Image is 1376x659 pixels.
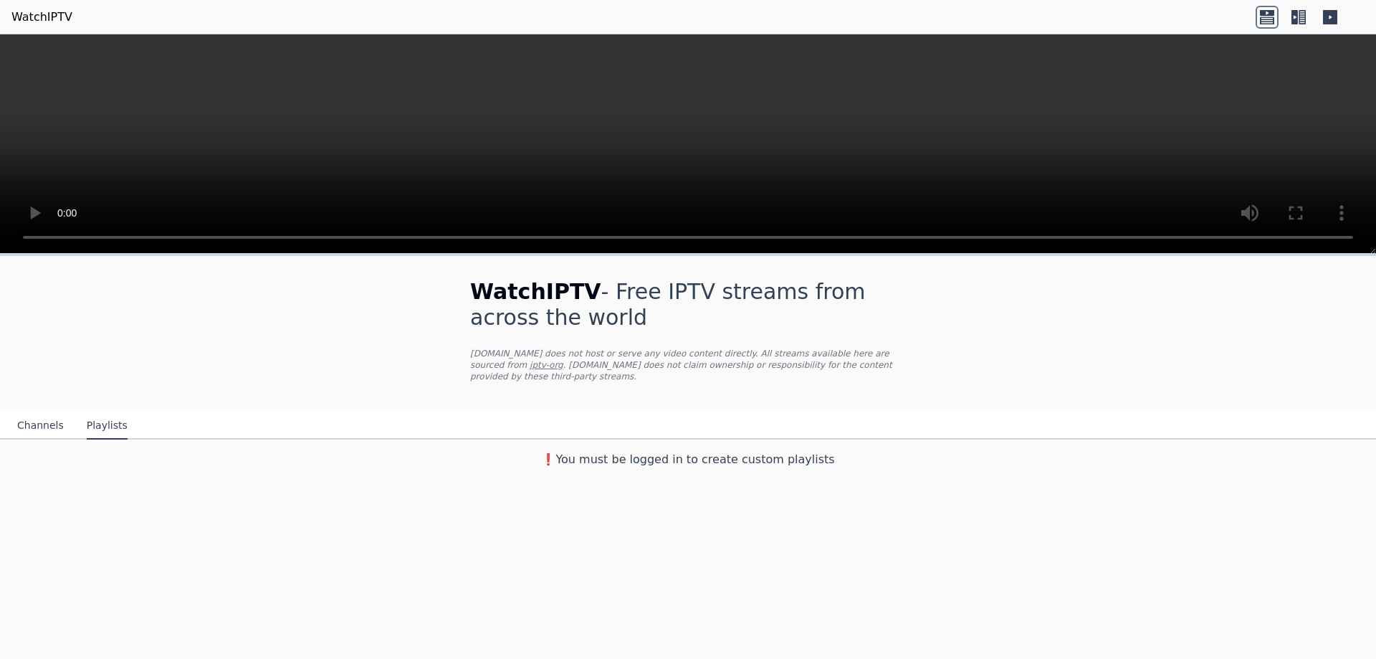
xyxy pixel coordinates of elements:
[470,348,906,382] p: [DOMAIN_NAME] does not host or serve any video content directly. All streams available here are s...
[87,412,128,440] button: Playlists
[530,360,563,370] a: iptv-org
[447,451,929,468] h3: ❗️You must be logged in to create custom playlists
[470,279,906,331] h1: - Free IPTV streams from across the world
[470,279,601,304] span: WatchIPTV
[17,412,64,440] button: Channels
[11,9,72,26] a: WatchIPTV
